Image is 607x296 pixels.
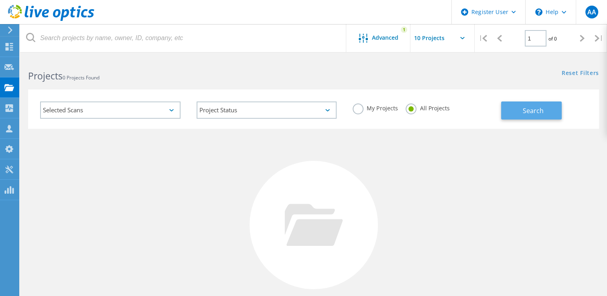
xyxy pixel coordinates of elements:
span: of 0 [548,35,557,42]
b: Projects [28,69,63,82]
div: | [591,24,607,53]
span: 0 Projects Found [63,74,99,81]
input: Search projects by name, owner, ID, company, etc [20,24,347,52]
span: AA [587,9,596,15]
label: All Projects [406,103,449,111]
span: Search [523,106,544,115]
div: Selected Scans [40,101,181,119]
label: My Projects [353,103,398,111]
a: Live Optics Dashboard [8,17,94,22]
button: Search [501,101,562,120]
a: Reset Filters [562,70,599,77]
div: Project Status [197,101,337,119]
svg: \n [535,8,542,16]
div: | [475,24,491,53]
span: Advanced [372,35,398,41]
